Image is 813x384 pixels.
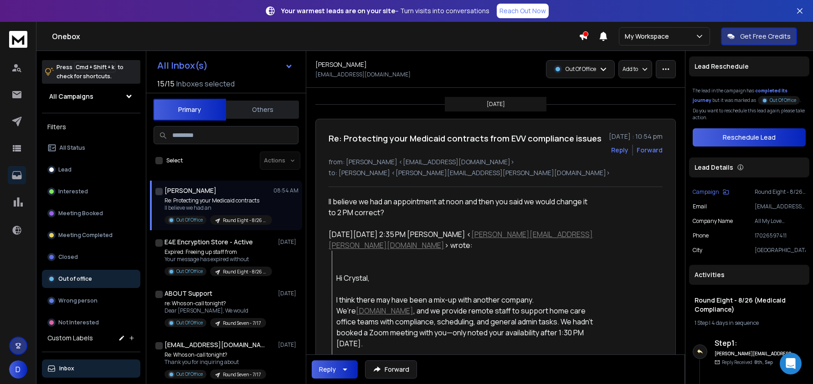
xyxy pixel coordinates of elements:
[176,371,203,378] p: Out Of Office
[157,78,175,89] span: 15 / 15
[42,204,140,222] button: Meeting Booked
[693,232,709,239] p: Phone
[58,253,78,261] p: Closed
[42,292,140,310] button: Wrong person
[165,197,272,204] p: Re: Protecting your Medicaid contracts
[711,319,759,327] span: 4 days in sequence
[319,365,336,374] div: Reply
[693,188,729,196] button: Campaign
[336,273,595,283] div: Hi Crystal,
[42,182,140,201] button: Interested
[42,248,140,266] button: Closed
[693,188,719,196] p: Campaign
[329,157,663,167] p: from: [PERSON_NAME] <[EMAIL_ADDRESS][DOMAIN_NAME]>
[281,6,489,15] p: – Turn visits into conversations
[329,168,663,177] p: to: [PERSON_NAME] <[PERSON_NAME][EMAIL_ADDRESS][PERSON_NAME][DOMAIN_NAME]>
[693,203,707,210] p: Email
[58,210,103,217] p: Meeting Booked
[223,320,261,327] p: Round Seven - 7/17
[58,319,99,326] p: Not Interested
[695,319,804,327] div: |
[693,87,806,104] div: The lead in the campaign has but it was marked as .
[42,87,140,106] button: All Campaigns
[58,232,113,239] p: Meeting Completed
[165,256,272,263] p: Your message has expired without
[42,359,140,378] button: Inbox
[165,300,266,307] p: re: Whos on-call tonight?
[150,56,300,75] button: All Inbox(s)
[9,31,27,48] img: logo
[715,350,794,357] h6: [PERSON_NAME][EMAIL_ADDRESS][PERSON_NAME][DOMAIN_NAME]
[165,340,265,349] h1: [EMAIL_ADDRESS][DOMAIN_NAME]
[329,229,595,251] div: [DATE][DATE] 2:35 PM [PERSON_NAME] < > wrote:
[329,196,595,218] div: II believe we had an appointment at noon and then you said we would change it to 2 PM correct?
[42,161,140,179] button: Lead
[157,61,208,70] h1: All Inbox(s)
[58,166,72,173] p: Lead
[693,107,806,121] p: Do you want to reschedule this lead again, please take action.
[499,6,546,15] p: Reach Out Now
[693,217,733,225] p: Company Name
[695,62,749,71] p: Lead Reschedule
[9,360,27,379] button: D
[312,360,358,379] button: Reply
[695,319,708,327] span: 1 Step
[165,289,212,298] h1: ABOUT Support
[58,275,92,283] p: Out of office
[278,238,298,246] p: [DATE]
[165,186,216,195] h1: [PERSON_NAME]
[223,268,267,275] p: Round Eight - 8/26 (Medicaid Compliance)
[487,101,505,108] p: [DATE]
[42,313,140,332] button: Not Interested
[47,333,93,343] h3: Custom Labels
[740,32,791,41] p: Get Free Credits
[637,146,663,155] div: Forward
[223,371,261,378] p: Round Seven - 7/17
[722,359,773,366] p: Reply Received
[176,78,235,89] h3: Inboxes selected
[566,66,596,73] p: Out Of Office
[755,232,806,239] p: 17026597411
[689,265,809,285] div: Activities
[365,360,417,379] button: Forward
[278,290,298,297] p: [DATE]
[623,66,638,73] p: Add to
[329,132,602,145] h1: Re: Protecting your Medicaid contracts from EVV compliance issues
[58,297,98,304] p: Wrong person
[609,132,663,141] p: [DATE] : 10:54 pm
[52,31,579,42] h1: Onebox
[58,188,88,195] p: Interested
[721,27,797,45] button: Get Free Credits
[42,270,140,288] button: Out of office
[625,32,673,41] p: My Workspace
[57,63,123,81] p: Press to check for shortcuts.
[281,6,395,15] strong: Your warmest leads are on your site
[695,163,733,172] p: Lead Details
[165,359,266,366] p: Thank you for inquiring about
[755,203,806,210] p: [EMAIL_ADDRESS][DOMAIN_NAME]
[223,217,267,224] p: Round Eight - 8/26 (Medicaid Compliance)
[336,294,595,349] div: I think there may have been a mix-up with another company. We’re , and we provide remote staff to...
[59,365,74,372] p: Inbox
[226,100,299,120] button: Others
[693,247,702,254] p: city
[715,338,794,349] h6: Step 1 :
[176,268,203,275] p: Out Of Office
[693,87,787,103] span: completed its journey
[770,97,796,104] p: Out Of Office
[165,351,266,359] p: Re: Whos on-call tonight?
[755,217,806,225] p: All My Love Homecare
[278,341,298,349] p: [DATE]
[74,62,116,72] span: Cmd + Shift + k
[693,128,806,147] button: Reschedule Lead
[315,60,367,69] h1: [PERSON_NAME]
[42,121,140,133] h3: Filters
[315,71,411,78] p: [EMAIL_ADDRESS][DOMAIN_NAME]
[176,319,203,326] p: Out Of Office
[754,359,773,365] span: 8th, Sep
[166,157,183,164] label: Select
[356,306,413,316] a: [DOMAIN_NAME]
[780,353,802,374] div: Open Intercom Messenger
